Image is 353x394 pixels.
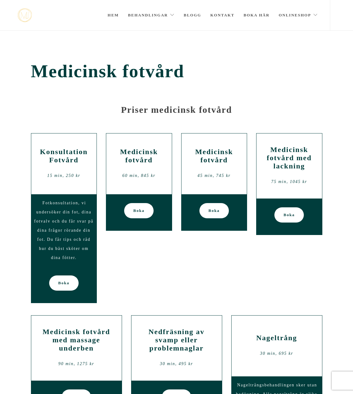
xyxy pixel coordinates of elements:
span: Medicinsk fotvård [31,61,322,82]
div: 90 min, 1275 kr [36,359,117,368]
h2: Nedfräsning av svamp eller problemnaglar [136,328,217,352]
div: 30 min, 695 kr [236,349,317,358]
span: Fotkonsultation, vi undersöker din fot, dina fotvalv och du får svar på dina frågor rörande din f... [34,201,93,260]
a: Boka [124,203,154,218]
span: Boka [58,275,70,291]
div: 30 min, 495 kr [136,359,217,368]
h2: Medicinsk fotvård med lackning [261,146,317,170]
h2: Medicinsk fotvård [186,148,243,164]
h2: Medicinsk fotvård [111,148,167,164]
div: 60 min, 845 kr [111,171,167,180]
a: Boka [199,203,229,218]
strong: Priser medicinsk fotvård [121,105,232,115]
a: Boka [274,207,304,223]
h2: Konsultation Fotvård [36,148,92,164]
a: Boka [49,275,79,291]
span: Boka [283,207,295,223]
h2: Medicinsk fotvård med massage underben [36,328,117,352]
span: Boka [209,203,220,218]
img: mjstudio [18,9,32,22]
div: 75 min, 1045 kr [261,177,317,186]
h2: Nageltrång [236,334,317,342]
div: 15 min, 250 kr [36,171,92,180]
a: mjstudio mjstudio mjstudio [18,9,32,22]
div: 45 min, 745 kr [186,171,243,180]
span: Boka [133,203,144,218]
